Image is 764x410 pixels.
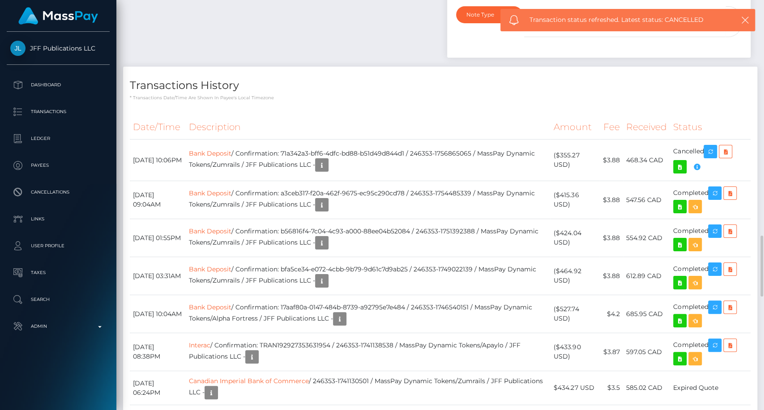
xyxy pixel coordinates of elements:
[623,181,670,219] td: 547.56 CAD
[670,219,751,257] td: Completed
[130,181,186,219] td: [DATE] 09:04AM
[7,262,110,284] a: Taxes
[551,257,600,295] td: ($464.92 USD)
[7,74,110,96] a: Dashboard
[7,315,110,338] a: Admin
[623,115,670,139] th: Received
[623,333,670,371] td: 597.05 CAD
[189,265,231,273] a: Bank Deposit
[623,371,670,405] td: 585.02 CAD
[186,371,551,405] td: / 246353-1741130501 / MassPay Dynamic Tokens/Zumrails / JFF Publications LLC -
[10,266,106,279] p: Taxes
[551,333,600,371] td: ($433.90 USD)
[10,186,106,199] p: Cancellations
[7,44,110,52] span: JFF Publications LLC
[189,189,231,197] a: Bank Deposit
[130,219,186,257] td: [DATE] 01:55PM
[551,115,600,139] th: Amount
[186,295,551,333] td: / Confirmation: 17aaf80a-0147-484b-8739-a92795e7e484 / 246353-1746540151 / MassPay Dynamic Tokens...
[623,219,670,257] td: 554.92 CAD
[130,257,186,295] td: [DATE] 03:31AM
[186,219,551,257] td: / Confirmation: b56816f4-7c04-4c93-a000-88ee04b52084 / 246353-1751392388 / MassPay Dynamic Tokens...
[186,181,551,219] td: / Confirmation: a3ceb317-f20a-462f-9675-ec95c290cd78 / 246353-1754485339 / MassPay Dynamic Tokens...
[189,377,309,385] a: Canadian Imperial Bank of Commerce
[529,15,722,25] span: Transaction status refreshed. Latest status: CANCELLED
[10,293,106,306] p: Search
[551,181,600,219] td: ($415.36 USD)
[130,115,186,139] th: Date/Time
[10,320,106,333] p: Admin
[7,235,110,257] a: User Profile
[600,181,623,219] td: $3.88
[10,239,106,253] p: User Profile
[551,139,600,181] td: ($355.27 USD)
[600,139,623,181] td: $3.88
[7,208,110,230] a: Links
[10,105,106,118] p: Transactions
[10,212,106,226] p: Links
[670,139,751,181] td: Cancelled
[186,115,551,139] th: Description
[670,295,751,333] td: Completed
[189,341,210,349] a: Interac
[130,94,751,101] p: * Transactions date/time are shown in payee's local timezone
[600,333,623,371] td: $3.87
[130,78,751,93] h4: Transactions History
[130,333,186,371] td: [DATE] 08:38PM
[670,181,751,219] td: Completed
[623,257,670,295] td: 612.89 CAD
[670,371,751,405] td: Expired Quote
[130,139,186,181] td: [DATE] 10:06PM
[130,371,186,405] td: [DATE] 06:24PM
[130,295,186,333] td: [DATE] 10:04AM
[7,101,110,123] a: Transactions
[189,303,231,311] a: Bank Deposit
[7,181,110,203] a: Cancellations
[7,154,110,177] a: Payees
[551,295,600,333] td: ($527.74 USD)
[186,257,551,295] td: / Confirmation: bfa5ce34-e072-4cbb-9b79-9d61c7d9ab25 / 246353-1749022139 / MassPay Dynamic Tokens...
[10,41,26,56] img: JFF Publications LLC
[623,139,670,181] td: 468.34 CAD
[186,139,551,181] td: / Confirmation: 71a342a3-bff6-4dfc-bd88-b51d49d844d1 / 246353-1756865065 / MassPay Dynamic Tokens...
[600,115,623,139] th: Fee
[600,295,623,333] td: $4.2
[600,371,623,405] td: $3.5
[623,295,670,333] td: 685.95 CAD
[456,6,522,23] button: Note Type
[189,149,231,157] a: Bank Deposit
[18,7,98,25] img: MassPay Logo
[466,11,502,18] div: Note Type
[600,257,623,295] td: $3.88
[670,333,751,371] td: Completed
[189,227,231,235] a: Bank Deposit
[186,333,551,371] td: / Confirmation: TRAN192927353631954 / 246353-1741138538 / MassPay Dynamic Tokens/Apaylo / JFF Pub...
[7,288,110,311] a: Search
[670,115,751,139] th: Status
[10,78,106,92] p: Dashboard
[7,127,110,150] a: Ledger
[551,219,600,257] td: ($424.04 USD)
[670,257,751,295] td: Completed
[10,159,106,172] p: Payees
[600,219,623,257] td: $3.88
[551,371,600,405] td: $434.27 USD
[10,132,106,145] p: Ledger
